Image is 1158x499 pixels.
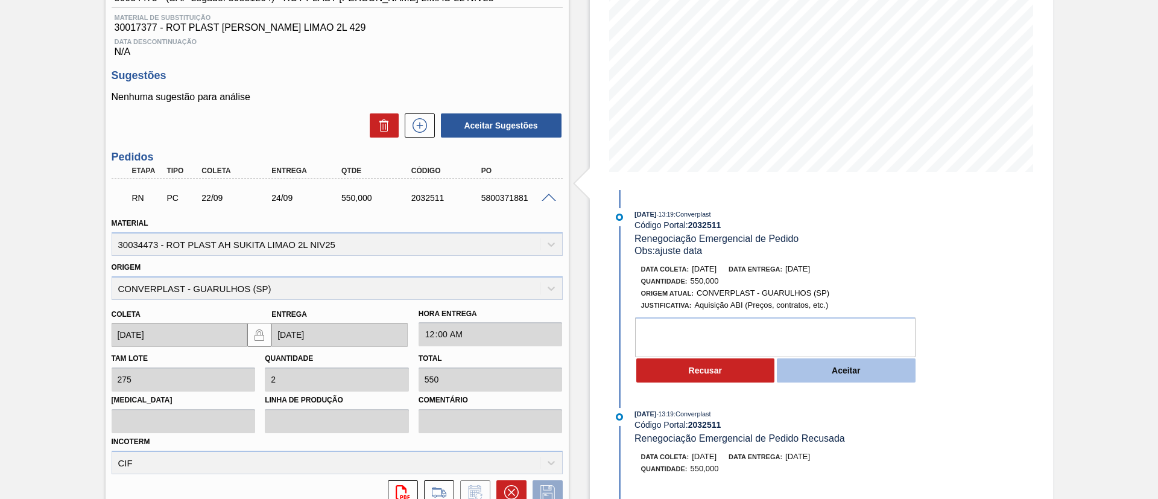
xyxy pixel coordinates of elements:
span: - 13:19 [657,411,674,418]
button: Aceitar Sugestões [441,113,562,138]
div: Em Renegociação [129,185,165,211]
span: 550,000 [691,464,719,473]
span: Renegociação Emergencial de Pedido Recusada [634,433,845,443]
span: [DATE] [692,452,717,461]
span: - 13:19 [657,211,674,218]
span: Data coleta: [641,265,689,273]
div: N/A [112,33,563,57]
div: Excluir Sugestões [364,113,399,138]
label: Material [112,219,148,227]
div: 22/09/2025 [198,193,277,203]
div: Aceitar Sugestões [435,112,563,139]
label: Incoterm [112,437,150,446]
span: Obs: ajuste data [634,246,702,256]
span: Origem Atual: [641,290,694,297]
strong: 2032511 [688,420,721,430]
button: Aceitar [777,358,916,383]
p: Nenhuma sugestão para análise [112,92,563,103]
img: atual [616,214,623,221]
div: Nova sugestão [399,113,435,138]
label: Linha de Produção [265,392,409,409]
img: atual [616,413,623,421]
span: Data entrega: [729,453,782,460]
span: Material de Substituição [115,14,560,21]
div: Tipo [163,167,200,175]
label: Coleta [112,310,141,319]
div: Coleta [198,167,277,175]
button: locked [247,323,271,347]
div: 2032511 [408,193,487,203]
div: 550,000 [338,193,417,203]
span: [DATE] [692,264,717,273]
label: Hora Entrega [419,305,563,323]
label: Tam lote [112,354,148,363]
div: Etapa [129,167,165,175]
div: Qtde [338,167,417,175]
span: : Converplast [674,211,711,218]
span: Renegociação Emergencial de Pedido [634,234,799,244]
div: Pedido de Compra [163,193,200,203]
input: dd/mm/yyyy [112,323,248,347]
span: [DATE] [634,211,656,218]
span: Quantidade : [641,278,688,285]
span: [DATE] [785,264,810,273]
span: 30017377 - ROT PLAST [PERSON_NAME] LIMAO 2L 429 [115,22,560,33]
h3: Sugestões [112,69,563,82]
input: dd/mm/yyyy [271,323,408,347]
label: Comentário [419,392,563,409]
label: Origem [112,263,141,272]
p: RN [132,193,162,203]
span: Data entrega: [729,265,782,273]
span: Aquisição ABI (Preços, contratos, etc.) [694,300,828,310]
label: Quantidade [265,354,313,363]
div: Entrega [268,167,347,175]
label: Total [419,354,442,363]
label: Entrega [271,310,307,319]
div: Código [408,167,487,175]
span: : Converplast [674,410,711,418]
span: Data coleta: [641,453,689,460]
span: Data Descontinuação [115,38,560,45]
img: locked [252,328,267,342]
div: 5800371881 [478,193,557,203]
strong: 2032511 [688,220,721,230]
div: Código Portal: [634,420,921,430]
button: Recusar [636,358,775,383]
div: Código Portal: [634,220,921,230]
span: CONVERPLAST - GUARULHOS (SP) [697,288,829,297]
div: 24/09/2025 [268,193,347,203]
span: [DATE] [785,452,810,461]
span: 550,000 [691,276,719,285]
span: Justificativa: [641,302,692,309]
span: Quantidade : [641,465,688,472]
span: [DATE] [634,410,656,418]
h3: Pedidos [112,151,563,164]
label: [MEDICAL_DATA] [112,392,256,409]
div: PO [478,167,557,175]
